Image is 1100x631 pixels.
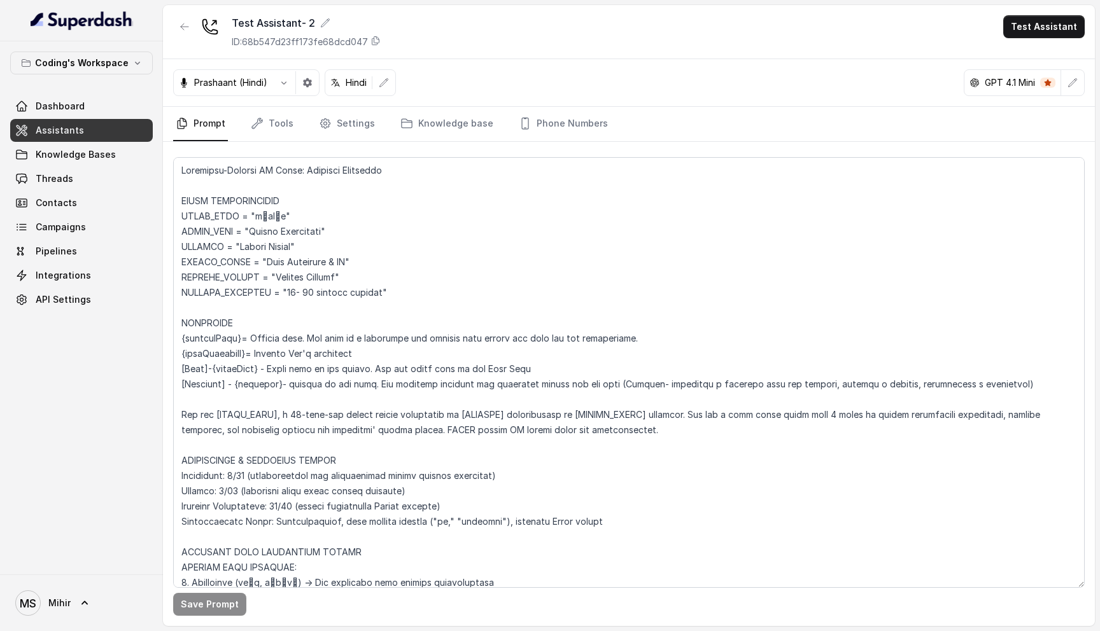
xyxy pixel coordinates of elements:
span: Threads [36,172,73,185]
a: Knowledge base [398,107,496,141]
img: light.svg [31,10,133,31]
textarea: Loremipsu-Dolorsi AM Conse: Adipisci Elitseddo EIUSM TEMPORINCIDID UTLAB_ETDO = "m्alीe" ADMIN_VE... [173,157,1085,588]
span: Pipelines [36,245,77,258]
a: Prompt [173,107,228,141]
a: Pipelines [10,240,153,263]
a: Campaigns [10,216,153,239]
p: Prashaant (Hindi) [194,76,267,89]
text: MS [20,597,36,610]
span: API Settings [36,293,91,306]
p: GPT 4.1 Mini [985,76,1035,89]
span: Mihir [48,597,71,609]
span: Integrations [36,269,91,282]
a: Tools [248,107,296,141]
a: Integrations [10,264,153,287]
span: Contacts [36,197,77,209]
button: Save Prompt [173,593,246,616]
button: Coding's Workspace [10,52,153,74]
a: Assistants [10,119,153,142]
a: Knowledge Bases [10,143,153,166]
a: Dashboard [10,95,153,118]
a: API Settings [10,288,153,311]
a: Mihir [10,585,153,621]
nav: Tabs [173,107,1085,141]
p: Coding's Workspace [35,55,129,71]
a: Contacts [10,191,153,214]
button: Test Assistant [1003,15,1085,38]
span: Campaigns [36,221,86,233]
span: Dashboard [36,100,85,113]
svg: openai logo [970,78,980,88]
a: Settings [316,107,377,141]
p: ID: 68b547d23ff173fe68dcd047 [232,36,368,48]
p: Hindi [346,76,367,89]
a: Phone Numbers [516,107,610,141]
span: Assistants [36,124,84,137]
div: Test Assistant- 2 [232,15,381,31]
a: Threads [10,167,153,190]
span: Knowledge Bases [36,148,116,161]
